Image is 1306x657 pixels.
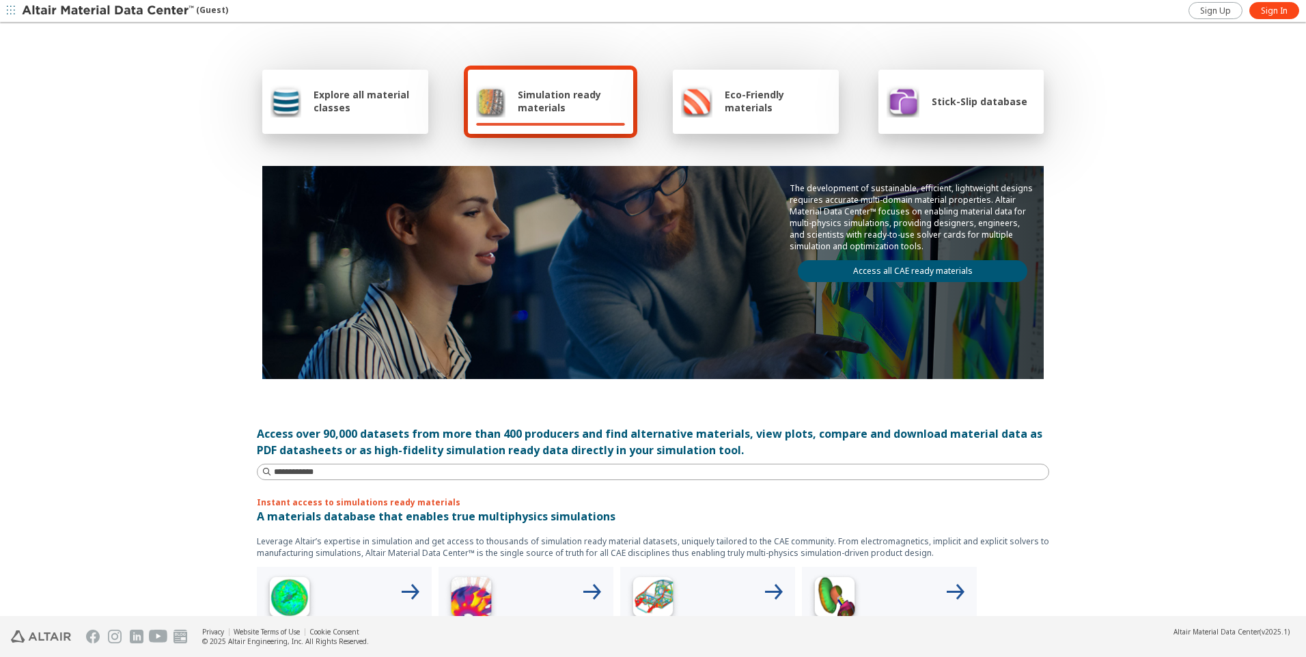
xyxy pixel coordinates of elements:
[681,85,712,117] img: Eco-Friendly materials
[270,85,301,117] img: Explore all material classes
[202,627,224,637] a: Privacy
[202,637,369,646] div: © 2025 Altair Engineering, Inc. All Rights Reserved.
[22,4,228,18] div: (Guest)
[1249,2,1299,19] a: Sign In
[262,572,317,627] img: High Frequency Icon
[257,535,1049,559] p: Leverage Altair’s expertise in simulation and get access to thousands of simulation ready materia...
[1173,627,1290,637] div: (v2025.1)
[22,4,196,18] img: Altair Material Data Center
[314,88,420,114] span: Explore all material classes
[887,85,919,117] img: Stick-Slip database
[1189,2,1242,19] a: Sign Up
[11,630,71,643] img: Altair Engineering
[1261,5,1288,16] span: Sign In
[798,260,1027,282] a: Access all CAE ready materials
[476,85,505,117] img: Simulation ready materials
[518,88,625,114] span: Simulation ready materials
[257,508,1049,525] p: A materials database that enables true multiphysics simulations
[807,572,862,627] img: Crash Analyses Icon
[725,88,830,114] span: Eco-Friendly materials
[257,425,1049,458] div: Access over 90,000 datasets from more than 400 producers and find alternative materials, view plo...
[626,572,680,627] img: Structural Analyses Icon
[444,572,499,627] img: Low Frequency Icon
[234,627,300,637] a: Website Terms of Use
[1200,5,1231,16] span: Sign Up
[1173,627,1260,637] span: Altair Material Data Center
[932,95,1027,108] span: Stick-Slip database
[309,627,359,637] a: Cookie Consent
[257,497,1049,508] p: Instant access to simulations ready materials
[790,182,1036,252] p: The development of sustainable, efficient, lightweight designs requires accurate multi-domain mat...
